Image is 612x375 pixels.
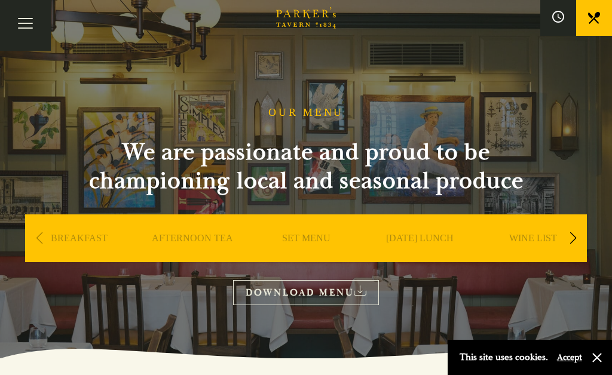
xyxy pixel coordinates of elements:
[366,214,473,298] div: 4 / 9
[591,352,603,364] button: Close and accept
[557,352,582,363] button: Accept
[152,232,233,280] a: AFTERNOON TEA
[31,225,47,251] div: Previous slide
[51,232,108,280] a: BREAKFAST
[233,280,379,305] a: DOWNLOAD MENU
[139,214,246,298] div: 2 / 9
[268,106,344,119] h1: OUR MENU
[252,214,360,298] div: 3 / 9
[386,232,454,280] a: [DATE] LUNCH
[67,138,545,195] h2: We are passionate and proud to be championing local and seasonal produce
[460,349,548,366] p: This site uses cookies.
[25,214,133,298] div: 1 / 9
[509,232,557,280] a: WINE LIST
[479,214,587,298] div: 5 / 9
[565,225,581,251] div: Next slide
[282,232,331,280] a: SET MENU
